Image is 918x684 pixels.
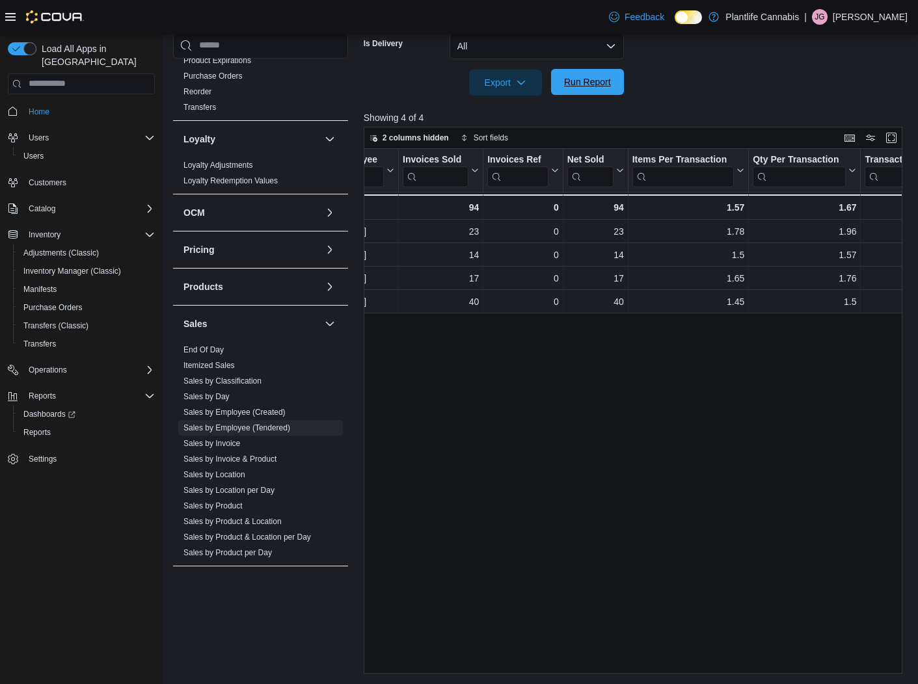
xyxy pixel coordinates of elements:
div: 1.57 [753,247,856,263]
div: 40 [567,294,624,309]
button: Users [13,147,160,165]
button: Pricing [183,243,319,256]
button: Net Sold [567,153,623,187]
span: Customers [23,174,155,191]
div: 23 [567,224,624,239]
button: Display options [863,130,878,146]
span: Sales by Employee (Created) [183,407,286,417]
a: Sales by Product & Location [183,517,282,526]
a: Sales by Location [183,470,245,479]
span: Reorder [183,86,211,97]
span: Catalog [23,201,155,217]
button: Manifests [13,280,160,298]
a: Home [23,104,55,120]
span: Users [23,130,155,146]
span: Transfers [23,339,56,349]
div: 0 [487,270,558,286]
p: | [804,9,807,25]
p: Plantlife Cannabis [725,9,799,25]
button: Operations [3,361,160,379]
button: Pricing [322,242,338,257]
span: Product Expirations [183,55,251,66]
button: Users [3,129,160,147]
button: Transfers [13,335,160,353]
div: 1.57 [632,200,744,215]
h3: Pricing [183,243,214,256]
span: Loyalty Redemption Values [183,176,278,186]
button: Home [3,102,160,121]
div: 0 [487,294,558,309]
span: Sales by Product & Location [183,516,282,527]
a: Transfers [183,103,216,112]
span: Manifests [23,284,57,295]
a: Inventory Manager (Classic) [18,263,126,279]
button: Catalog [23,201,61,217]
div: 1.65 [632,270,745,286]
div: Invoices Ref [487,153,548,187]
a: Customers [23,175,72,191]
div: Qty Per Transaction [753,153,846,187]
button: Catalog [3,200,160,218]
span: Customers [29,178,66,188]
button: Reports [23,388,61,404]
button: Invoices Ref [487,153,558,187]
span: Purchase Orders [183,71,243,81]
button: Adjustments (Classic) [13,244,160,262]
h3: OCM [183,206,205,219]
button: Inventory [3,226,160,244]
p: [PERSON_NAME] [833,9,908,25]
span: Inventory Manager (Classic) [23,266,121,276]
span: End Of Day [183,345,224,355]
span: Manifests [18,282,155,297]
label: Is Delivery [364,38,403,49]
div: Sales [173,342,348,566]
a: Sales by Location per Day [183,486,275,495]
div: 1.67 [753,200,856,215]
span: Purchase Orders [18,300,155,315]
a: Feedback [604,4,669,30]
button: Invoices Sold [403,153,479,187]
div: 1.78 [632,224,745,239]
span: Home [29,107,49,117]
button: Settings [3,449,160,468]
span: Dark Mode [675,24,675,25]
a: Loyalty Adjustments [183,161,253,170]
a: Users [18,148,49,164]
span: Users [29,133,49,143]
span: Transfers (Classic) [18,318,155,334]
button: All [450,33,624,59]
a: Settings [23,451,62,467]
div: Tendered Employee [291,153,384,166]
div: 40 [403,294,479,309]
button: Reports [13,423,160,441]
a: Dashboards [13,405,160,423]
div: Invoices Ref [487,153,548,166]
div: 14 [403,247,479,263]
button: Sales [183,317,319,330]
button: Export [469,70,542,96]
span: Adjustments (Classic) [23,248,99,258]
div: 17 [567,270,624,286]
span: Dashboards [23,409,75,419]
span: Sales by Invoice [183,438,240,449]
a: Sales by Product & Location per Day [183,533,311,542]
span: Users [23,151,44,161]
span: Settings [29,454,57,464]
div: 94 [403,200,479,215]
a: Itemized Sales [183,361,235,370]
a: Sales by Employee (Tendered) [183,423,290,432]
a: Sales by Product per Day [183,548,272,557]
div: 0 [487,224,558,239]
input: Dark Mode [675,10,702,24]
span: Sales by Product per Day [183,547,272,558]
button: Products [322,279,338,295]
button: OCM [322,205,338,220]
button: Sort fields [455,130,513,146]
div: 17 [403,270,479,286]
div: [PERSON_NAME] [291,247,394,263]
div: 1.76 [753,270,856,286]
span: Sales by Day [183,391,230,402]
button: Transfers (Classic) [13,317,160,335]
a: Sales by Classification [183,376,262,386]
a: Sales by Invoice [183,439,240,448]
